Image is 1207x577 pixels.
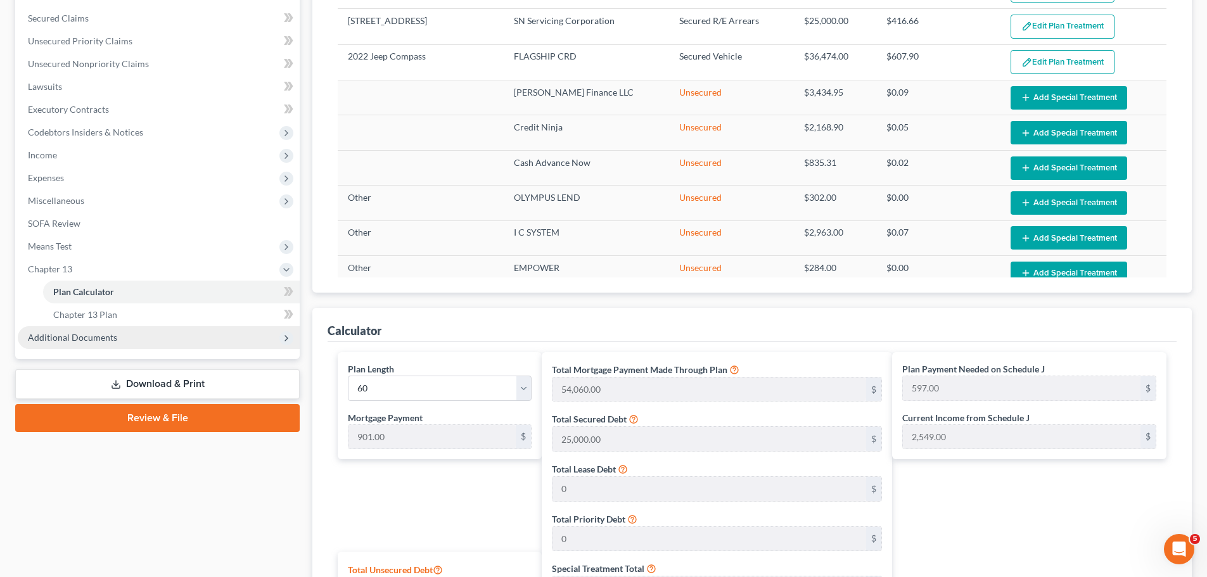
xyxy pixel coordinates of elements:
[338,220,504,255] td: Other
[669,220,793,255] td: Unsecured
[669,256,793,291] td: Unsecured
[794,80,877,115] td: $3,434.95
[28,13,89,23] span: Secured Claims
[669,150,793,185] td: Unsecured
[1011,226,1127,250] button: Add Special Treatment
[1011,156,1127,180] button: Add Special Treatment
[504,115,670,150] td: Credit Ninja
[28,127,143,137] span: Codebtors Insiders & Notices
[18,75,300,98] a: Lawsuits
[348,425,516,449] input: 0.00
[504,9,670,44] td: SN Servicing Corporation
[18,30,300,53] a: Unsecured Priority Claims
[876,80,1000,115] td: $0.09
[28,81,62,92] span: Lawsuits
[18,53,300,75] a: Unsecured Nonpriority Claims
[552,377,866,402] input: 0.00
[866,527,881,551] div: $
[669,44,793,80] td: Secured Vehicle
[338,44,504,80] td: 2022 Jeep Compass
[28,58,149,69] span: Unsecured Nonpriority Claims
[28,149,57,160] span: Income
[1011,15,1114,39] button: Edit Plan Treatment
[866,477,881,501] div: $
[669,80,793,115] td: Unsecured
[18,212,300,235] a: SOFA Review
[28,104,109,115] span: Executory Contracts
[552,527,866,551] input: 0.00
[1190,534,1200,544] span: 5
[1140,425,1156,449] div: $
[552,512,625,526] label: Total Priority Debt
[1011,121,1127,144] button: Add Special Treatment
[504,44,670,80] td: FLAGSHIP CRD
[53,286,114,297] span: Plan Calculator
[669,115,793,150] td: Unsecured
[28,218,80,229] span: SOFA Review
[28,172,64,183] span: Expenses
[15,369,300,399] a: Download & Print
[348,562,443,577] label: Total Unsecured Debt
[552,412,627,426] label: Total Secured Debt
[876,115,1000,150] td: $0.05
[903,425,1140,449] input: 0.00
[794,186,877,220] td: $302.00
[53,309,117,320] span: Chapter 13 Plan
[1021,57,1032,68] img: edit-pencil-c1479a1de80d8dea1e2430c2f745a3c6a07e9d7aa2eeffe225670001d78357a8.svg
[876,256,1000,291] td: $0.00
[552,562,644,575] label: Special Treatment Total
[669,9,793,44] td: Secured R/E Arrears
[866,377,881,402] div: $
[794,9,877,44] td: $25,000.00
[338,186,504,220] td: Other
[1140,376,1156,400] div: $
[43,303,300,326] a: Chapter 13 Plan
[28,35,132,46] span: Unsecured Priority Claims
[28,332,117,343] span: Additional Documents
[552,477,866,501] input: 0.00
[15,404,300,432] a: Review & File
[794,220,877,255] td: $2,963.00
[876,220,1000,255] td: $0.07
[328,323,381,338] div: Calculator
[876,186,1000,220] td: $0.00
[28,195,84,206] span: Miscellaneous
[18,98,300,121] a: Executory Contracts
[794,44,877,80] td: $36,474.00
[338,256,504,291] td: Other
[1011,191,1127,215] button: Add Special Treatment
[348,362,394,376] label: Plan Length
[28,241,72,251] span: Means Test
[348,411,423,424] label: Mortgage Payment
[504,220,670,255] td: I C SYSTEM
[669,186,793,220] td: Unsecured
[552,363,727,376] label: Total Mortgage Payment Made Through Plan
[866,427,881,451] div: $
[28,263,72,274] span: Chapter 13
[18,7,300,30] a: Secured Claims
[338,9,504,44] td: [STREET_ADDRESS]
[1164,534,1194,564] iframe: Intercom live chat
[794,115,877,150] td: $2,168.90
[876,44,1000,80] td: $607.90
[552,462,616,476] label: Total Lease Debt
[1011,50,1114,74] button: Edit Plan Treatment
[902,362,1045,376] label: Plan Payment Needed on Schedule J
[902,411,1030,424] label: Current Income from Schedule J
[876,9,1000,44] td: $416.66
[903,376,1140,400] input: 0.00
[552,427,866,451] input: 0.00
[504,150,670,185] td: Cash Advance Now
[516,425,531,449] div: $
[794,150,877,185] td: $835.31
[1021,21,1032,32] img: edit-pencil-c1479a1de80d8dea1e2430c2f745a3c6a07e9d7aa2eeffe225670001d78357a8.svg
[876,150,1000,185] td: $0.02
[504,186,670,220] td: OLYMPUS LEND
[1011,262,1127,285] button: Add Special Treatment
[504,256,670,291] td: EMPOWER
[794,256,877,291] td: $284.00
[43,281,300,303] a: Plan Calculator
[1011,86,1127,110] button: Add Special Treatment
[504,80,670,115] td: [PERSON_NAME] Finance LLC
